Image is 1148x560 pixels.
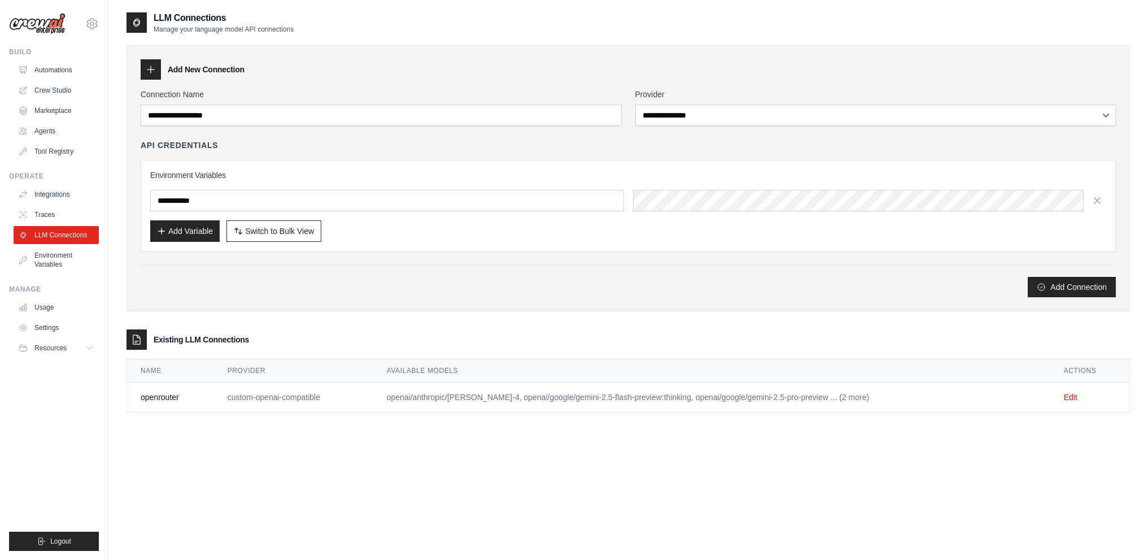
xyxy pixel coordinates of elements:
[9,532,99,551] button: Logout
[14,319,99,337] a: Settings
[154,334,249,345] h3: Existing LLM Connections
[245,225,314,237] span: Switch to Bulk View
[14,246,99,274] a: Environment Variables
[127,383,214,413] td: openrouter
[9,47,99,57] div: Build
[373,383,1050,413] td: openai/anthropic/[PERSON_NAME]-4, openai/google/gemini-2.5-flash-preview:thinking, openai/google/...
[226,220,321,242] button: Switch to Bulk View
[154,25,294,34] p: Manage your language model API connections
[127,359,214,383] th: Name
[14,122,99,140] a: Agents
[150,220,220,242] button: Add Variable
[9,285,99,294] div: Manage
[1092,506,1148,560] iframe: Chat Widget
[373,359,1050,383] th: Available Models
[214,359,373,383] th: Provider
[1050,359,1129,383] th: Actions
[14,61,99,79] a: Automations
[150,170,1106,181] h3: Environment Variables
[214,383,373,413] td: custom-openai-compatible
[34,344,67,353] span: Resources
[14,102,99,120] a: Marketplace
[14,298,99,316] a: Usage
[168,64,245,75] h3: Add New Connection
[635,89,1116,100] label: Provider
[14,81,99,99] a: Crew Studio
[1028,277,1116,297] button: Add Connection
[9,13,66,34] img: Logo
[141,140,218,151] h4: API Credentials
[14,185,99,203] a: Integrations
[50,537,71,546] span: Logout
[14,142,99,160] a: Tool Registry
[141,89,622,100] label: Connection Name
[14,339,99,357] button: Resources
[9,172,99,181] div: Operate
[154,11,294,25] h2: LLM Connections
[14,206,99,224] a: Traces
[1064,393,1077,402] a: Edit
[14,226,99,244] a: LLM Connections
